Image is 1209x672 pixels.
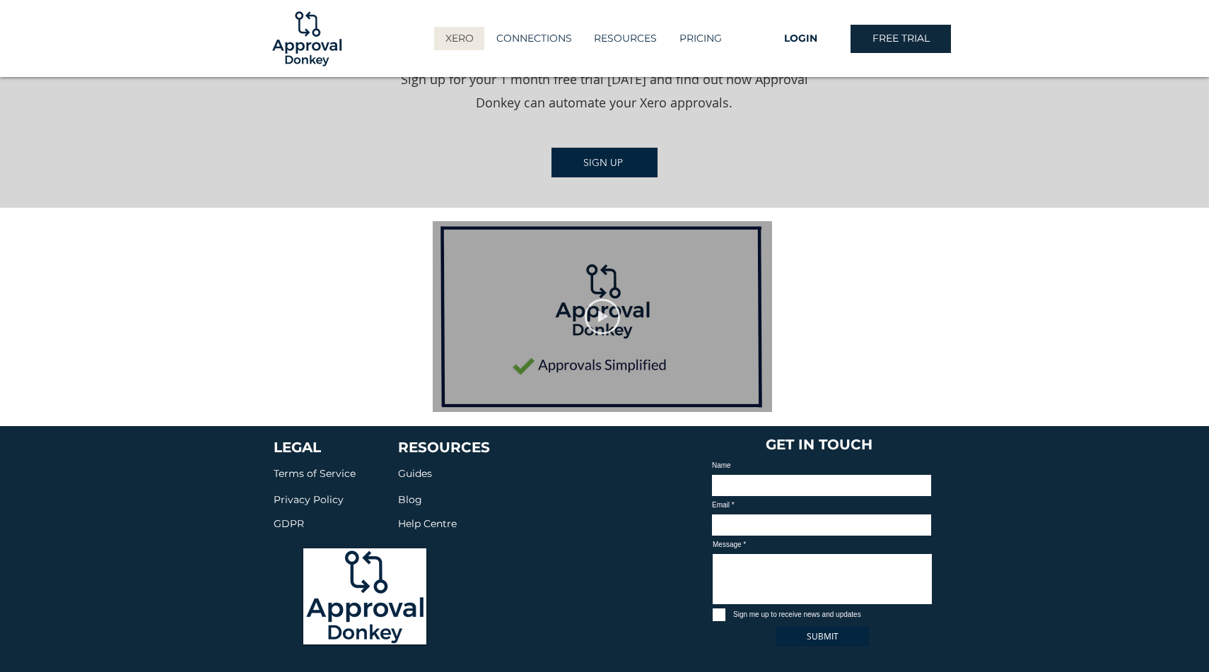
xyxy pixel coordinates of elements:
[587,27,664,50] p: RESOURCES
[851,25,951,53] a: FREE TRIAL
[274,466,356,480] a: Terms of Service
[872,32,930,46] span: FREE TRIAL
[398,493,422,506] span: Blog
[713,541,932,548] label: Message
[398,517,457,530] span: Help Centre
[667,27,732,50] a: PRICING
[672,27,729,50] p: PRICING
[784,32,817,46] span: LOGIN
[269,1,345,77] img: Logo-01.png
[807,630,839,642] span: SUBMIT
[585,299,620,334] button: Play video
[489,27,579,50] p: CONNECTIONS
[274,439,321,456] a: LEGAL
[274,467,356,480] span: Terms of Service
[766,436,872,453] span: GET IN TOUCH
[398,439,490,456] span: RESOURCES
[712,502,931,509] label: Email
[434,27,484,50] a: XERO
[398,490,422,507] a: Blog
[583,27,667,50] div: RESOURCES
[274,517,304,530] span: GDPR
[398,514,457,531] a: Help Centre
[382,68,827,114] p: Sign up for your 1 month free trial [DATE] and find out how Approval Donkey can automate your Xer...
[274,514,304,531] a: GDPR
[274,490,344,507] a: Privacy Policy
[398,467,432,480] span: Guides
[551,148,658,177] button: SIGN UP
[484,27,583,50] a: CONNECTIONS
[303,548,426,644] img: Logo-01_edited.png
[776,626,869,647] button: SUBMIT
[712,462,931,469] label: Name
[583,156,623,169] span: SIGN UP
[733,611,861,618] span: Sign me up to receive news and updates
[416,27,750,50] nav: Site
[398,464,432,481] a: Guides
[750,25,851,53] a: LOGIN
[274,493,344,506] span: Privacy Policy
[438,27,481,50] p: XERO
